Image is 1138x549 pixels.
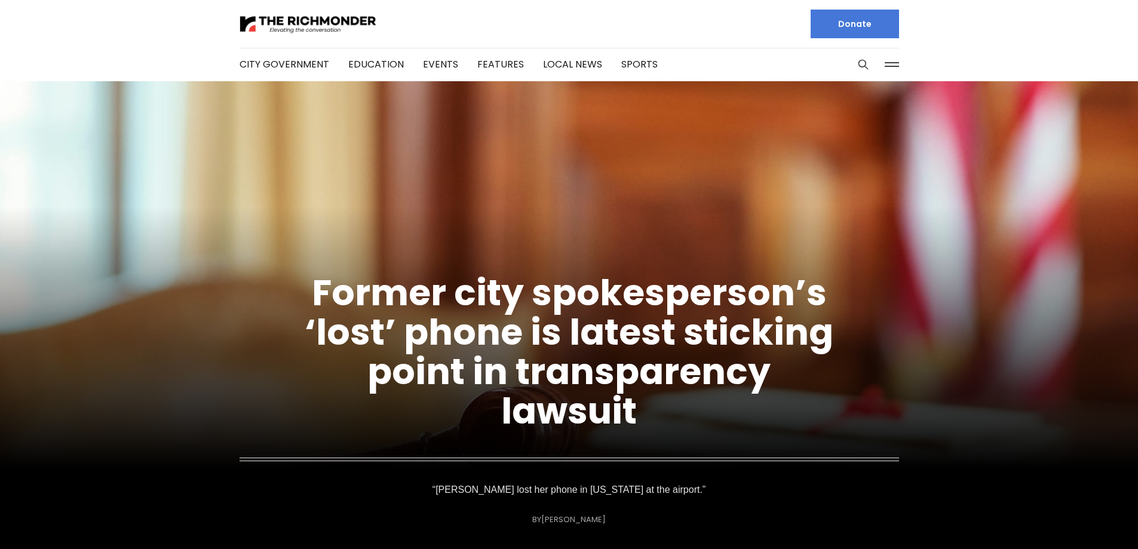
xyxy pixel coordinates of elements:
[854,56,872,73] button: Search this site
[305,268,833,436] a: Former city spokesperson’s ‘lost’ phone is latest sticking point in transparency lawsuit
[432,481,706,498] p: “[PERSON_NAME] lost her phone in [US_STATE] at the airport.”
[811,10,899,38] a: Donate
[543,57,602,71] a: Local News
[240,14,377,35] img: The Richmonder
[532,515,606,524] div: By
[240,57,329,71] a: City Government
[541,514,606,525] a: [PERSON_NAME]
[621,57,658,71] a: Sports
[423,57,458,71] a: Events
[477,57,524,71] a: Features
[348,57,404,71] a: Education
